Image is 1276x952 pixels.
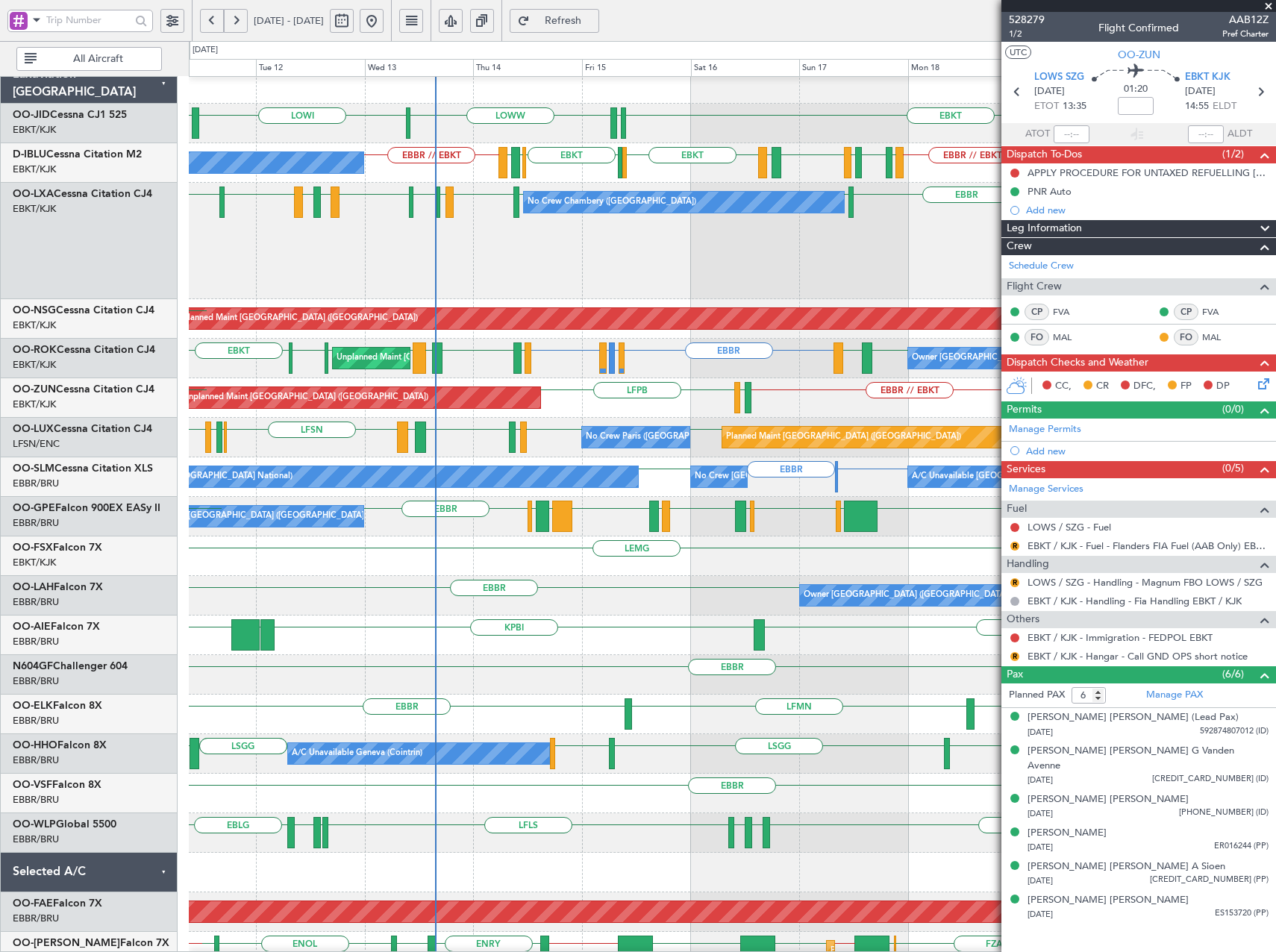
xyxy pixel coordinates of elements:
span: Permits [1007,401,1042,419]
div: CP [1025,304,1049,320]
span: Dispatch Checks and Weather [1007,354,1148,372]
span: AAB12Z [1222,12,1269,28]
div: [PERSON_NAME] [PERSON_NAME] [1028,893,1189,908]
div: FO [1025,329,1049,345]
span: [DATE] [1028,774,1053,786]
label: Planned PAX [1009,688,1065,703]
span: D-IBLU [13,149,46,160]
span: OO-LAH [13,582,54,592]
span: ES153720 (PP) [1215,907,1269,920]
div: Fri 15 [582,59,691,77]
div: No Crew Paris ([GEOGRAPHIC_DATA]) [586,426,734,448]
div: CP [1174,304,1198,320]
span: ATOT [1025,127,1050,142]
span: [DATE] [1028,808,1053,819]
button: Refresh [510,9,599,33]
span: Pax [1007,666,1023,683]
span: OO-LXA [13,189,54,199]
a: OO-LXACessna Citation CJ4 [13,189,152,199]
a: EBKT/KJK [13,163,56,176]
div: Thu 14 [473,59,582,77]
div: Flight Confirmed [1098,20,1179,36]
div: [PERSON_NAME] [PERSON_NAME] A Sioen [1028,859,1225,874]
a: EBKT/KJK [13,123,56,137]
button: All Aircraft [16,47,162,71]
span: [DATE] [1028,727,1053,738]
a: MAL [1053,331,1086,344]
span: OO-ZUN [1118,47,1160,63]
button: UTC [1005,46,1031,59]
span: (0/5) [1222,460,1244,476]
div: Owner [GEOGRAPHIC_DATA] ([GEOGRAPHIC_DATA] National) [804,584,1045,607]
a: D-IBLUCessna Citation M2 [13,149,142,160]
span: EBKT KJK [1185,70,1230,85]
input: --:-- [1054,125,1089,143]
span: Others [1007,611,1039,628]
span: CC, [1055,379,1072,394]
a: EBBR/BRU [13,516,59,530]
span: [DATE] [1185,84,1216,99]
span: OO-GPE [13,503,55,513]
a: OO-LAHFalcon 7X [13,582,103,592]
div: Mon 18 [908,59,1017,77]
span: [DATE] [1028,842,1053,853]
span: All Aircraft [40,54,157,64]
span: (1/2) [1222,146,1244,162]
a: OO-ZUNCessna Citation CJ4 [13,384,154,395]
div: [DATE] [193,44,218,57]
span: [CREDIT_CARD_NUMBER] (ID) [1152,773,1269,786]
span: OO-HHO [13,740,57,751]
a: EBBR/BRU [13,714,59,727]
span: DFC, [1133,379,1156,394]
div: [PERSON_NAME] [PERSON_NAME] G Vanden Avenne [1028,744,1269,773]
a: OO-ELKFalcon 8X [13,701,102,711]
span: Fuel [1007,501,1027,518]
a: EBKT/KJK [13,358,56,372]
div: Owner [GEOGRAPHIC_DATA]-[GEOGRAPHIC_DATA] [912,347,1113,369]
div: Add new [1026,445,1269,457]
div: [PERSON_NAME] [PERSON_NAME] (Lead Pax) [1028,710,1239,725]
span: N604GF [13,661,53,671]
a: EBKT / KJK - Handling - Fia Handling EBKT / KJK [1028,595,1242,607]
a: EBBR/BRU [13,477,59,490]
div: Unplanned Maint [GEOGRAPHIC_DATA] ([GEOGRAPHIC_DATA]) [183,386,428,409]
span: OO-SLM [13,463,54,474]
span: LOWS SZG [1034,70,1084,85]
span: ALDT [1227,127,1252,142]
div: Sat 16 [691,59,800,77]
a: OO-VSFFalcon 8X [13,780,101,790]
a: OO-NSGCessna Citation CJ4 [13,305,154,316]
span: [PHONE_NUMBER] (ID) [1179,807,1269,819]
div: PNR Auto [1028,185,1072,198]
span: Dispatch To-Dos [1007,146,1082,163]
button: R [1010,542,1019,551]
span: OO-ROK [13,345,57,355]
span: OO-ELK [13,701,53,711]
a: OO-LUXCessna Citation CJ4 [13,424,152,434]
span: Refresh [533,16,594,26]
div: Planned Maint [GEOGRAPHIC_DATA] ([GEOGRAPHIC_DATA]) [183,307,418,330]
div: Add new [1026,204,1269,216]
a: OO-AIEFalcon 7X [13,621,100,632]
span: [CREDIT_CARD_NUMBER] (PP) [1150,874,1269,886]
a: OO-SLMCessna Citation XLS [13,463,153,474]
a: EBKT/KJK [13,556,56,569]
span: ER016244 (PP) [1214,840,1269,853]
span: 592874807012 (ID) [1200,725,1269,738]
a: EBKT / KJK - Immigration - FEDPOL EBKT [1028,631,1213,644]
a: EBKT / KJK - Hangar - Call GND OPS short notice [1028,650,1248,663]
div: No Crew [GEOGRAPHIC_DATA] ([GEOGRAPHIC_DATA] National) [151,505,401,527]
a: LOWS / SZG - Fuel [1028,521,1111,533]
a: EBKT/KJK [13,398,56,411]
a: OO-HHOFalcon 8X [13,740,107,751]
span: 13:35 [1063,99,1086,114]
span: OO-[PERSON_NAME] [13,938,120,948]
a: EBKT/KJK [13,319,56,332]
span: (0/0) [1222,401,1244,417]
span: Leg Information [1007,220,1082,237]
div: [PERSON_NAME] [1028,826,1107,841]
a: OO-JIDCessna CJ1 525 [13,110,127,120]
button: R [1010,578,1019,587]
span: (6/6) [1222,666,1244,682]
span: FP [1180,379,1192,394]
